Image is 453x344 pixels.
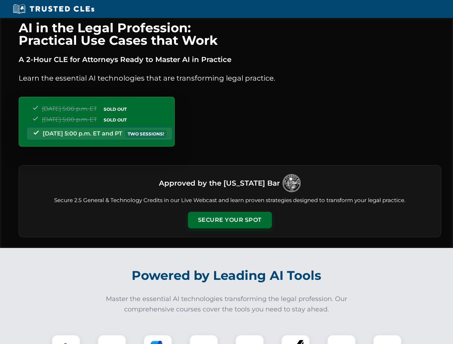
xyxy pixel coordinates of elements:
span: [DATE] 5:00 p.m. ET [42,105,97,112]
p: A 2-Hour CLE for Attorneys Ready to Master AI in Practice [19,54,441,65]
button: Secure Your Spot [188,212,272,228]
p: Master the essential AI technologies transforming the legal profession. Our comprehensive courses... [101,294,352,315]
img: Logo [283,174,301,192]
p: Learn the essential AI technologies that are transforming legal practice. [19,72,441,84]
span: SOLD OUT [101,105,129,113]
h3: Approved by the [US_STATE] Bar [159,177,280,190]
span: SOLD OUT [101,116,129,124]
img: Trusted CLEs [11,4,96,14]
h1: AI in the Legal Profession: Practical Use Cases that Work [19,21,441,47]
p: Secure 2.5 General & Technology Credits in our Live Webcast and learn proven strategies designed ... [28,196,432,205]
h2: Powered by Leading AI Tools [28,263,425,288]
span: [DATE] 5:00 p.m. ET [42,116,97,123]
